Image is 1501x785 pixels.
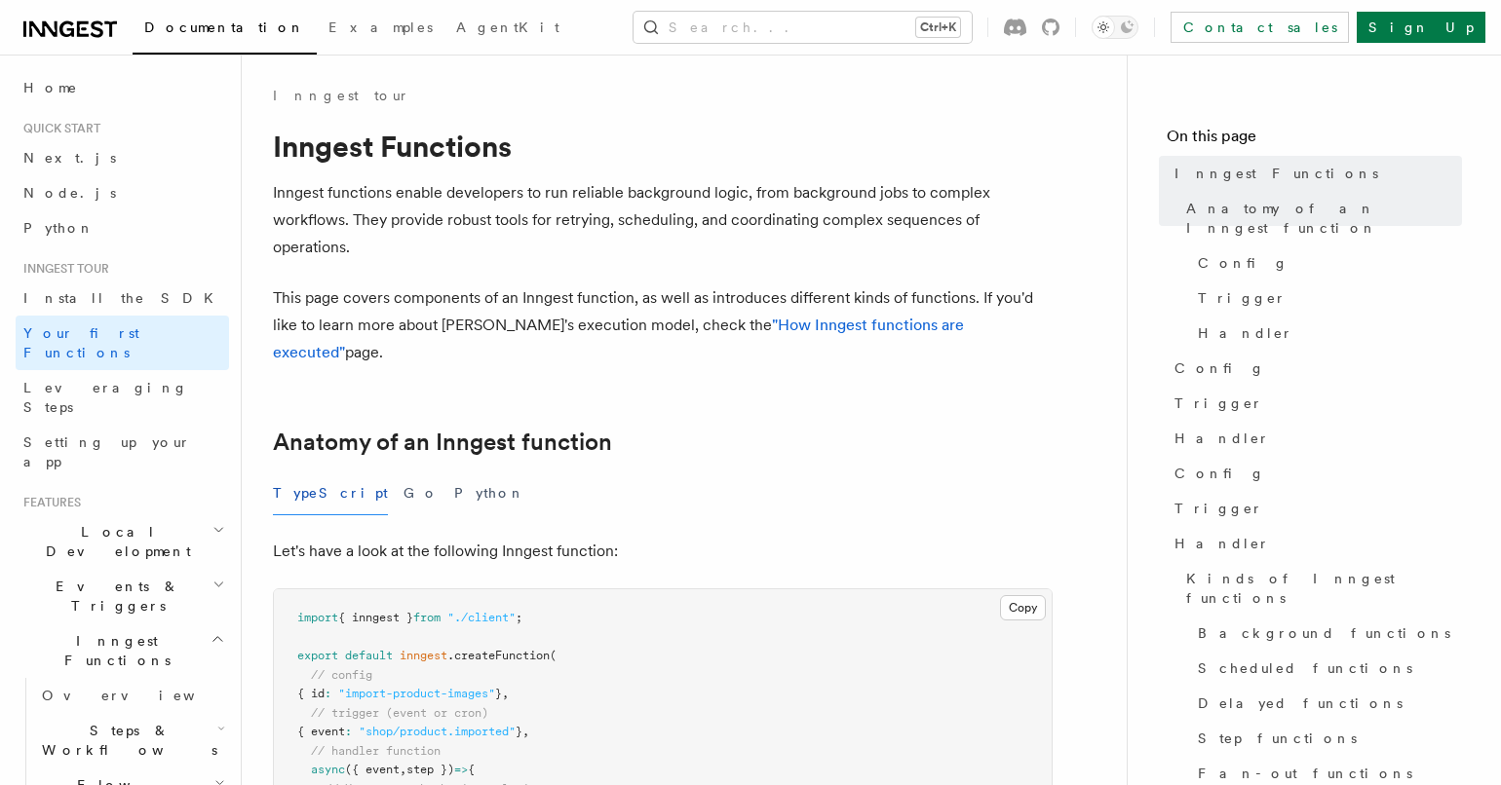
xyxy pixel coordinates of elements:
[325,687,331,700] span: :
[273,179,1053,261] p: Inngest functions enable developers to run reliable background logic, from background jobs to com...
[1198,253,1289,273] span: Config
[550,649,557,662] span: (
[297,725,345,738] span: { event
[522,725,529,738] span: ,
[400,763,406,776] span: ,
[1167,156,1462,191] a: Inngest Functions
[16,577,212,616] span: Events & Triggers
[1198,693,1403,713] span: Delayed functions
[1178,191,1462,245] a: Anatomy of an Inngest function
[16,175,229,210] a: Node.js
[1190,316,1462,351] a: Handler
[23,150,116,166] span: Next.js
[444,6,571,53] a: AgentKit
[273,284,1053,366] p: This page covers components of an Inngest function, as well as introduces different kinds of func...
[1167,456,1462,491] a: Config
[297,687,325,700] span: { id
[1198,658,1412,678] span: Scheduled functions
[1357,12,1485,43] a: Sign Up
[634,12,972,43] button: Search...Ctrl+K
[16,425,229,479] a: Setting up your app
[144,19,305,35] span: Documentation
[273,86,409,105] a: Inngest tour
[1198,729,1357,748] span: Step functions
[16,316,229,370] a: Your first Functions
[413,611,441,624] span: from
[317,6,444,53] a: Examples
[23,185,116,201] span: Node.js
[1174,464,1265,483] span: Config
[1167,491,1462,526] a: Trigger
[1092,16,1138,39] button: Toggle dark mode
[1171,12,1349,43] a: Contact sales
[1174,358,1265,378] span: Config
[495,687,502,700] span: }
[400,649,447,662] span: inngest
[273,538,1053,565] p: Let's have a look at the following Inngest function:
[1186,199,1462,238] span: Anatomy of an Inngest function
[1167,421,1462,456] a: Handler
[1190,721,1462,756] a: Step functions
[23,380,188,415] span: Leveraging Steps
[297,611,338,624] span: import
[328,19,433,35] span: Examples
[404,471,439,515] button: Go
[345,649,393,662] span: default
[311,763,345,776] span: async
[454,763,468,776] span: =>
[1174,534,1270,553] span: Handler
[16,623,229,678] button: Inngest Functions
[16,522,212,561] span: Local Development
[133,6,317,55] a: Documentation
[16,280,229,316] a: Install the SDK
[16,631,211,670] span: Inngest Functions
[516,725,522,738] span: }
[23,325,139,360] span: Your first Functions
[1167,125,1462,156] h4: On this page
[468,763,475,776] span: {
[1174,499,1263,518] span: Trigger
[311,744,441,758] span: // handler function
[23,78,78,97] span: Home
[297,649,338,662] span: export
[338,687,495,700] span: "import-product-images"
[273,471,388,515] button: TypeScript
[42,688,243,703] span: Overview
[916,18,960,37] kbd: Ctrl+K
[359,725,516,738] span: "shop/product.imported"
[16,495,81,510] span: Features
[1190,616,1462,651] a: Background functions
[34,721,217,760] span: Steps & Workflows
[456,19,559,35] span: AgentKit
[1174,164,1378,183] span: Inngest Functions
[311,668,372,682] span: // config
[1167,386,1462,421] a: Trigger
[345,725,352,738] span: :
[16,121,100,136] span: Quick start
[454,471,525,515] button: Python
[34,678,229,713] a: Overview
[1198,623,1450,643] span: Background functions
[338,611,413,624] span: { inngest }
[1190,245,1462,280] a: Config
[311,706,488,720] span: // trigger (event or cron)
[16,140,229,175] a: Next.js
[16,370,229,425] a: Leveraging Steps
[1190,686,1462,721] a: Delayed functions
[345,763,400,776] span: ({ event
[406,763,454,776] span: step })
[273,129,1053,164] h1: Inngest Functions
[1000,595,1046,620] button: Copy
[1190,280,1462,316] a: Trigger
[1198,323,1293,343] span: Handler
[23,220,95,236] span: Python
[16,514,229,569] button: Local Development
[1174,393,1263,413] span: Trigger
[1190,651,1462,686] a: Scheduled functions
[16,70,229,105] a: Home
[273,429,612,456] a: Anatomy of an Inngest function
[16,210,229,245] a: Python
[34,713,229,767] button: Steps & Workflows
[1186,569,1462,608] span: Kinds of Inngest functions
[447,611,516,624] span: "./client"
